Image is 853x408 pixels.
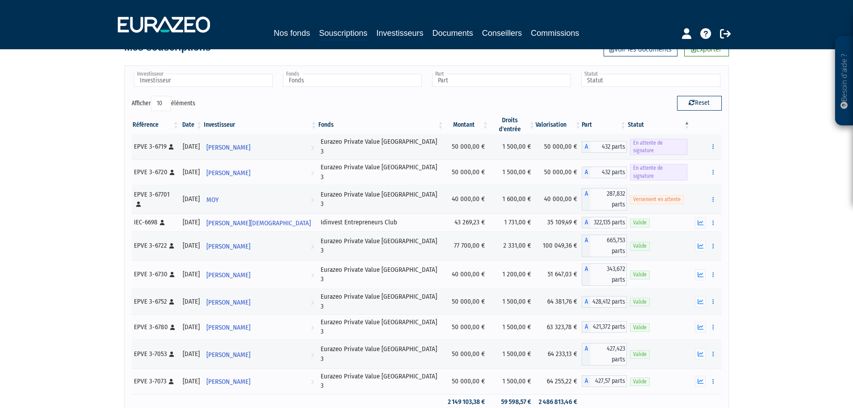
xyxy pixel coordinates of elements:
span: [PERSON_NAME] [206,374,250,390]
span: 343,672 parts [591,263,627,286]
i: [Français] Personne physique [169,379,174,384]
a: Investisseurs [376,27,423,39]
a: [PERSON_NAME] [203,345,317,363]
div: [DATE] [183,297,200,306]
td: 40 000,00 € [536,185,582,214]
td: 40 000,00 € [445,185,489,214]
a: Nos fonds [274,27,310,39]
th: Part: activer pour trier la colonne par ordre croissant [582,116,627,134]
div: A - Eurazeo Private Value Europe 3 [582,321,627,333]
a: [PERSON_NAME] [203,138,317,156]
a: [PERSON_NAME] [203,318,317,336]
a: Souscriptions [319,27,367,41]
span: Valide [630,242,650,250]
th: Référence : activer pour trier la colonne par ordre croissant [132,116,180,134]
td: 64 233,13 € [536,340,582,369]
div: Eurazeo Private Value [GEOGRAPHIC_DATA] 3 [321,190,442,209]
span: [PERSON_NAME] [206,139,250,156]
i: [Français] Personne physique [169,243,174,249]
span: [PERSON_NAME] [206,319,250,336]
span: A [582,188,591,210]
i: Voir l'investisseur [311,319,314,336]
span: Valide [630,219,650,227]
span: A [582,263,591,286]
i: Voir l'investisseur [311,267,314,283]
td: 50 000,00 € [445,289,489,314]
td: 1 500,00 € [489,314,536,340]
i: Voir l'investisseur [311,294,314,311]
td: 64 255,22 € [536,369,582,394]
span: Valide [630,298,650,306]
i: [Français] Personne physique [170,170,175,175]
td: 40 000,00 € [445,260,489,289]
td: 1 500,00 € [489,289,536,314]
td: 43 269,23 € [445,214,489,232]
span: 665,753 parts [591,235,627,257]
span: A [582,235,591,257]
div: A - Eurazeo Private Value Europe 3 [582,296,627,308]
span: 428,412 parts [591,296,627,308]
div: A - Eurazeo Private Value Europe 3 [582,263,627,286]
span: Valide [630,378,650,386]
label: Afficher éléments [132,96,195,111]
div: IEC-6698 [134,218,177,227]
th: Montant: activer pour trier la colonne par ordre croissant [445,116,489,134]
div: Eurazeo Private Value [GEOGRAPHIC_DATA] 3 [321,318,442,337]
i: Voir l'investisseur [311,374,314,390]
div: A - Eurazeo Private Value Europe 3 [582,141,627,153]
span: A [582,296,591,308]
td: 1 500,00 € [489,134,536,159]
a: Voir les documents [604,42,677,56]
span: [PERSON_NAME] [206,347,250,363]
td: 63 323,78 € [536,314,582,340]
span: En attente de signature [630,164,687,180]
span: En attente de signature [630,139,687,155]
div: [DATE] [183,218,200,227]
i: [Français] Personne physique [169,144,174,150]
img: 1732889491-logotype_eurazeo_blanc_rvb.png [118,17,210,33]
div: A - Eurazeo Private Value Europe 3 [582,235,627,257]
td: 1 500,00 € [489,340,536,369]
td: 50 000,00 € [536,134,582,159]
p: Besoin d'aide ? [839,41,849,121]
div: Eurazeo Private Value [GEOGRAPHIC_DATA] 3 [321,292,442,311]
a: Conseillers [482,27,522,39]
select: Afficheréléments [151,96,171,111]
td: 50 000,00 € [536,159,582,185]
div: Eurazeo Private Value [GEOGRAPHIC_DATA] 3 [321,372,442,391]
button: Reset [677,96,722,110]
div: [DATE] [183,322,200,332]
div: A - Eurazeo Private Value Europe 3 [582,188,627,210]
div: [DATE] [183,142,200,151]
i: Voir l'investisseur [311,347,314,363]
div: Eurazeo Private Value [GEOGRAPHIC_DATA] 3 [321,344,442,364]
span: 287,832 parts [591,188,627,210]
i: Voir l'investisseur [311,139,314,156]
td: 1 500,00 € [489,159,536,185]
div: [DATE] [183,241,200,250]
span: Versement en attente [630,195,684,204]
div: A - Eurazeo Private Value Europe 3 [582,167,627,178]
span: MOY [206,192,219,208]
span: 432 parts [591,141,627,153]
td: 1 600,00 € [489,185,536,214]
span: Valide [630,350,650,359]
div: Eurazeo Private Value [GEOGRAPHIC_DATA] 3 [321,137,442,156]
td: 50 000,00 € [445,369,489,394]
span: 432 parts [591,167,627,178]
td: 1 500,00 € [489,369,536,394]
div: Idinvest Entrepreneurs Club [321,218,442,227]
td: 50 000,00 € [445,159,489,185]
td: 64 381,76 € [536,289,582,314]
th: Investisseur: activer pour trier la colonne par ordre croissant [203,116,317,134]
span: A [582,321,591,333]
div: [DATE] [183,167,200,177]
span: [PERSON_NAME] [206,294,250,311]
span: [PERSON_NAME] [206,238,250,255]
i: [Français] Personne physique [169,352,174,357]
div: EPVE 3-6720 [134,167,177,177]
div: EPVE 3-6722 [134,241,177,250]
i: [Français] Personne physique [170,272,175,277]
td: 2 331,00 € [489,232,536,260]
div: EPVE 3-6730 [134,270,177,279]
